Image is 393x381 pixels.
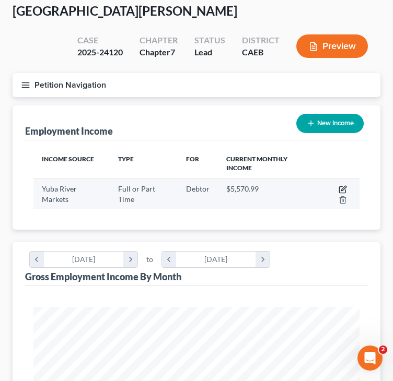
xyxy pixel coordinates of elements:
div: CAEB [242,46,280,58]
div: Chapter [140,46,178,58]
i: chevron_left [162,252,176,267]
span: to [146,254,153,265]
iframe: Intercom live chat [357,346,383,371]
span: Type [118,155,134,163]
div: Employment Income [25,125,113,137]
span: 7 [170,47,175,57]
i: chevron_right [123,252,137,267]
div: 2025-24120 [77,46,123,58]
div: Case [77,34,123,46]
button: Petition Navigation [13,73,380,97]
span: 2 [379,346,387,354]
span: For [186,155,199,163]
span: Full or Part Time [118,184,155,204]
span: Current Monthly Income [226,155,287,172]
span: Income Source [42,155,94,163]
i: chevron_left [30,252,44,267]
i: chevron_right [256,252,270,267]
div: [DATE] [176,252,256,267]
span: $5,570.99 [226,184,259,193]
span: Debtor [186,184,210,193]
div: Chapter [140,34,178,46]
span: Yuba River Markets [42,184,77,204]
div: District [242,34,280,46]
div: Lead [194,46,225,58]
button: Preview [296,34,368,58]
button: New Income [296,114,364,133]
div: Gross Employment Income By Month [25,270,181,283]
div: [DATE] [44,252,124,267]
div: Status [194,34,225,46]
span: [GEOGRAPHIC_DATA][PERSON_NAME] [13,3,237,18]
